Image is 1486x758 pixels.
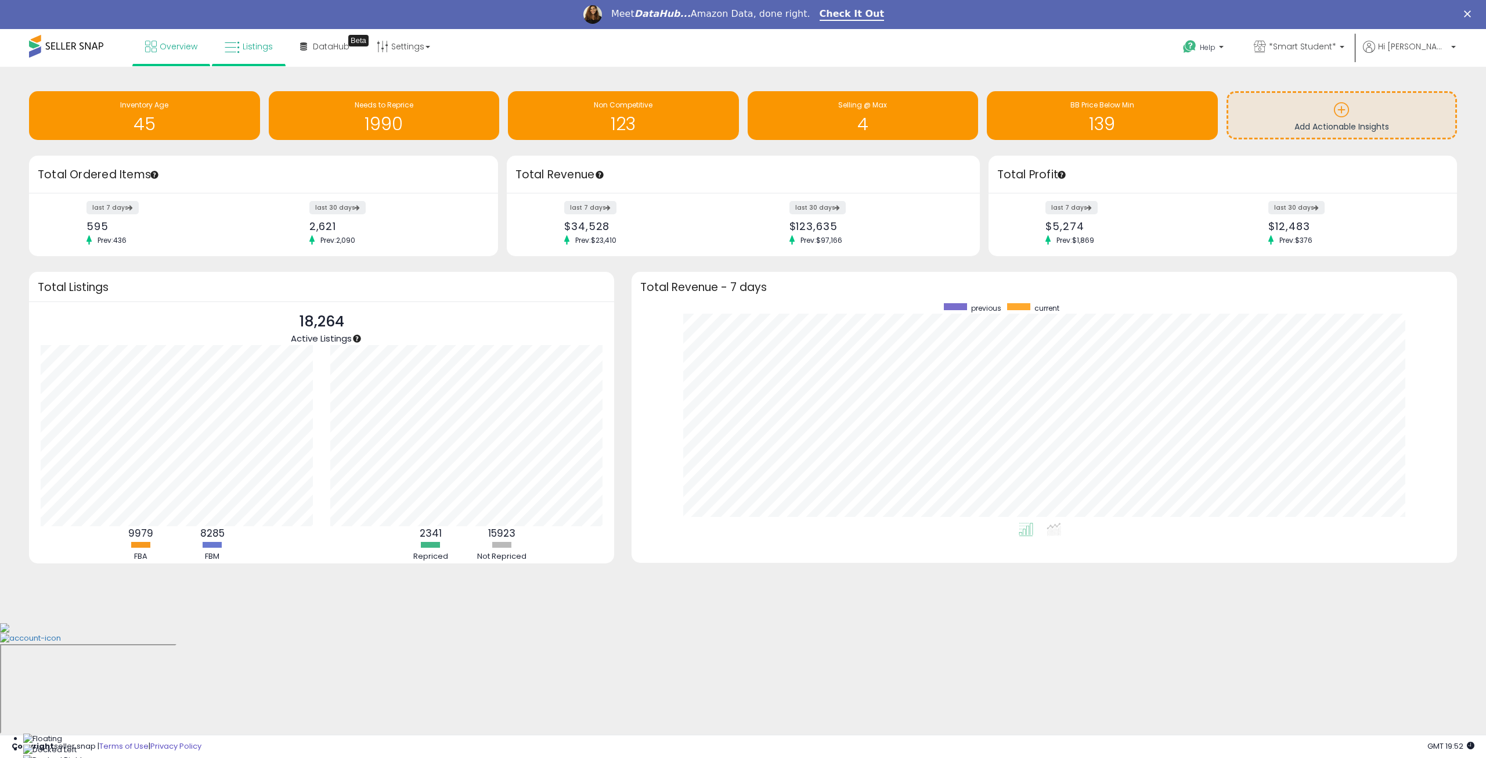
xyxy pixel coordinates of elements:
span: Active Listings [291,332,352,344]
span: current [1034,303,1059,313]
h1: 123 [514,114,733,134]
h3: Total Listings [38,283,605,292]
p: 18,264 [291,311,352,333]
a: Hi [PERSON_NAME] [1363,41,1456,67]
span: DataHub [313,41,349,52]
img: Docked Left [23,745,77,756]
span: Overview [160,41,197,52]
a: Overview [136,29,206,64]
span: Prev: $1,869 [1051,235,1100,245]
a: DataHub [291,29,358,64]
h1: 45 [35,114,254,134]
span: Non Competitive [594,100,652,110]
div: Tooltip anchor [352,333,362,344]
div: Close [1464,10,1476,17]
span: previous [971,303,1001,313]
span: Selling @ Max [838,100,887,110]
a: BB Price Below Min 139 [987,91,1218,140]
div: FBM [178,551,247,562]
span: Prev: 436 [92,235,132,245]
label: last 30 days [789,201,846,214]
h3: Total Revenue - 7 days [640,283,1449,292]
a: Needs to Reprice 1990 [269,91,500,140]
img: Floating [23,734,62,745]
img: Profile image for Georgie [583,5,602,24]
div: $12,483 [1268,220,1437,232]
span: Prev: 2,090 [315,235,361,245]
div: Tooltip anchor [594,170,605,180]
div: Meet Amazon Data, done right. [611,8,810,20]
div: Repriced [396,551,466,562]
span: Prev: $23,410 [569,235,622,245]
span: Hi [PERSON_NAME] [1378,41,1448,52]
h3: Total Profit [997,167,1449,183]
b: 9979 [128,526,153,540]
div: 595 [86,220,255,232]
span: Add Actionable Insights [1294,121,1389,132]
span: BB Price Below Min [1070,100,1134,110]
a: Settings [368,29,439,64]
span: *Smart Student* [1269,41,1336,52]
b: 15923 [488,526,515,540]
div: $123,635 [789,220,960,232]
h3: Total Revenue [515,167,971,183]
div: $5,274 [1045,220,1214,232]
h1: 4 [753,114,973,134]
span: Listings [243,41,273,52]
label: last 7 days [564,201,616,214]
a: Inventory Age 45 [29,91,260,140]
span: Prev: $97,166 [795,235,848,245]
h1: 1990 [275,114,494,134]
label: last 7 days [86,201,139,214]
a: Add Actionable Insights [1228,93,1456,138]
div: Not Repriced [467,551,537,562]
span: Prev: $376 [1274,235,1318,245]
a: Listings [216,29,282,64]
div: Tooltip anchor [348,35,369,46]
i: Get Help [1182,39,1197,54]
div: FBA [106,551,176,562]
label: last 7 days [1045,201,1098,214]
i: DataHub... [634,8,691,19]
b: 8285 [200,526,225,540]
div: Tooltip anchor [1056,170,1067,180]
a: Selling @ Max 4 [748,91,979,140]
span: Help [1200,42,1216,52]
h1: 139 [993,114,1212,134]
b: 2341 [420,526,442,540]
a: Help [1174,31,1235,67]
h3: Total Ordered Items [38,167,489,183]
a: Check It Out [820,8,885,21]
span: Inventory Age [120,100,168,110]
a: *Smart Student* [1245,29,1353,67]
div: $34,528 [564,220,734,232]
span: Needs to Reprice [355,100,413,110]
a: Non Competitive 123 [508,91,739,140]
label: last 30 days [309,201,366,214]
label: last 30 days [1268,201,1325,214]
div: Tooltip anchor [149,170,160,180]
div: 2,621 [309,220,478,232]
